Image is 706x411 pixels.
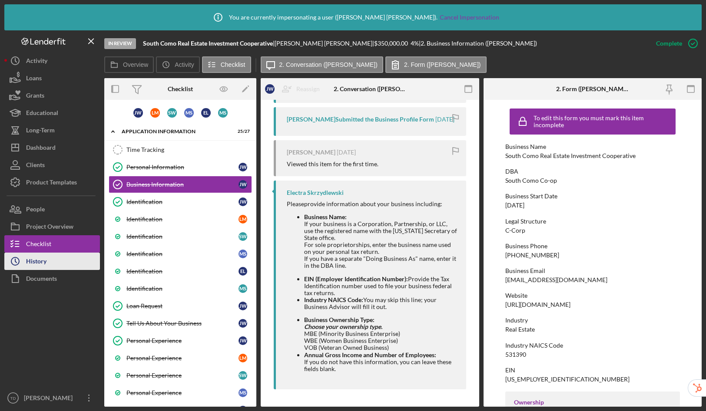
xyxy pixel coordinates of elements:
[505,301,570,308] div: [URL][DOMAIN_NAME]
[26,104,58,124] div: Educational
[239,197,247,206] div: J W
[265,84,275,94] div: J W
[239,371,247,380] div: S W
[337,149,356,156] time: 2025-06-18 16:02
[239,250,247,258] div: M S
[123,61,148,68] label: Overview
[239,180,247,189] div: J W
[239,232,247,241] div: S W
[304,296,457,310] li: You may skip this line; your Business Advisor will fill it out.
[239,319,247,328] div: J W
[109,210,252,228] a: IdentificationLM
[435,116,454,123] time: 2025-06-18 16:09
[126,198,239,205] div: Identification
[505,326,535,333] div: Real Estate
[505,367,680,374] div: EIN
[126,216,239,223] div: Identification
[304,275,408,283] strong: EIN (Employer Identification Number):
[221,61,245,68] label: Checklist
[109,349,252,367] a: Personal ExperienceLM
[304,316,457,351] li: MBE (Minority Business Enterprise) WBE (Women Business Enterprise) VOB (Veteran Owned Business)
[109,228,252,245] a: IdentificationSW
[279,61,378,68] label: 2. Conversation ([PERSON_NAME])
[4,156,100,174] a: Clients
[304,296,363,303] strong: Industry NAICS Code:
[126,355,239,362] div: Personal Experience
[126,233,239,240] div: Identification
[109,384,252,401] a: Personal ExperienceMS
[126,146,252,153] div: Time Tracking
[109,367,252,384] a: Personal ExperienceSW
[201,108,211,118] div: E L
[505,267,680,274] div: Business Email
[207,7,499,28] div: You are currently impersonating a user ( [PERSON_NAME] [PERSON_NAME] ).
[4,122,100,139] button: Long-Term
[4,218,100,235] button: Project Overview
[109,263,252,280] a: IdentificationEL
[126,164,239,171] div: Personal Information
[505,292,680,299] div: Website
[239,163,247,171] div: J W
[4,139,100,156] a: Dashboard
[534,115,673,128] div: To edit this form you must mark this item incomplete
[150,108,160,118] div: L M
[334,85,407,92] div: 2. Conversation ([PERSON_NAME])
[505,243,680,250] div: Business Phone
[26,253,46,272] div: History
[304,351,436,358] strong: Annual Gross Income and Number of Employees:
[514,399,671,406] div: Ownership
[109,332,252,349] a: Personal ExperienceJW
[505,152,636,159] div: South Como Real Estate Investment Cooperative
[419,40,537,47] div: | 2. Business Information ([PERSON_NAME])
[287,189,344,196] div: Electra Skrzydlewski
[168,85,193,92] div: Checklist
[287,116,434,123] div: [PERSON_NAME] Submitted the Business Profile Form
[4,87,100,104] button: Grants
[411,40,419,47] div: 4 %
[126,250,239,257] div: Identification
[4,104,100,122] button: Educational
[4,52,100,69] button: Activity
[175,61,194,68] label: Activity
[26,156,45,176] div: Clients
[26,69,42,89] div: Loans
[109,297,252,315] a: Loan RequestJW
[505,252,559,259] div: [PHONE_NUMBER]
[304,316,375,323] strong: Business Ownership Type:
[275,40,374,47] div: [PERSON_NAME] [PERSON_NAME] |
[109,245,252,263] a: IdentificationMS
[505,143,680,150] div: Business Name
[287,161,378,168] div: Viewed this item for the first time.
[505,317,680,324] div: Industry
[109,315,252,332] a: Tell Us About Your BusinessJW
[126,320,239,327] div: Tell Us About Your Business
[505,193,680,200] div: Business Start Date
[167,108,177,118] div: S W
[109,176,252,193] a: Business InformationJW
[296,80,320,98] div: Reassign
[234,129,250,134] div: 25 / 27
[4,201,100,218] a: People
[4,270,100,287] a: Documents
[505,168,680,175] div: DBA
[122,129,228,134] div: Application Information
[26,235,51,255] div: Checklist
[239,302,247,310] div: J W
[143,39,273,47] b: South Como Real Estate Investment Cooperative
[26,218,73,237] div: Project Overview
[374,40,411,47] div: $350,000.00
[4,69,100,87] button: Loans
[184,108,194,118] div: M S
[505,376,630,383] div: [US_EMPLOYER_IDENTIFICATION_NUMBER]
[304,214,457,270] li: If your business is a Corporation, Partnership, or LLC, use the registered name with the [US_STAT...
[404,61,481,68] label: 2. Form ([PERSON_NAME])
[26,139,56,158] div: Dashboard
[133,108,143,118] div: J W
[109,280,252,297] a: IdentificationMS
[126,372,239,379] div: Personal Experience
[104,56,154,73] button: Overview
[4,389,100,407] button: TD[PERSON_NAME]
[287,200,304,207] span: Please
[109,193,252,210] a: IdentificationJW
